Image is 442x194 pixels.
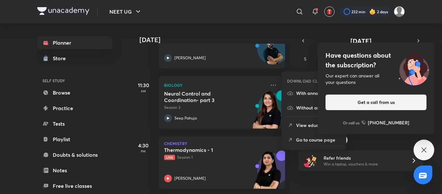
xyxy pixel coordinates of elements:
div: Our expert can answer all your questions [326,73,426,86]
h5: 11:30 [130,81,156,89]
p: AM [130,89,156,93]
h5: 4:30 [130,142,156,149]
p: Seep Pahuja [174,115,197,121]
img: avatar [326,9,332,15]
p: View educator [296,122,341,129]
a: Store [37,52,112,65]
a: Free live classes [37,179,112,192]
span: [DATE] [350,37,371,45]
h4: [DATE] [139,36,292,44]
img: streak [369,8,376,15]
p: [PERSON_NAME] [174,55,206,61]
img: Avatar [258,36,289,67]
img: Company Logo [37,7,89,15]
p: PM [130,149,156,153]
p: Biology [164,81,266,89]
a: Browse [37,86,112,99]
h6: DOWNLOAD CLASS PDF [287,78,335,84]
p: Session 3 [164,105,266,110]
p: [PERSON_NAME] [174,176,206,181]
p: Or call us [343,120,359,126]
p: Go to course page [296,136,341,143]
div: Store [53,54,70,62]
img: ttu_illustration_new.svg [393,51,434,86]
h6: [PHONE_NUMBER] [368,119,409,126]
span: Live [164,155,175,160]
p: Without annotation [296,104,341,111]
h6: Refer friends [324,154,403,161]
p: Win a laptop, vouchers & more [324,161,403,167]
button: avatar [324,6,335,17]
h6: SELF STUDY [37,75,112,86]
img: referral [304,154,317,167]
a: Tests [37,117,112,130]
a: Practice [37,102,112,115]
a: Doubts & solutions [37,148,112,161]
button: [DATE] [308,36,414,45]
h5: Thermodynamics - 1 [164,147,245,153]
p: With annotation [296,90,341,97]
a: Notes [37,164,112,177]
abbr: Sunday [304,56,306,62]
button: Get a call from us [326,95,426,110]
h5: Neural Control and Coordination- part 3 [164,90,245,103]
h4: Have questions about the subscription? [326,51,426,70]
p: Session 1 [164,154,266,160]
a: Playlist [37,133,112,146]
img: unacademy [249,90,285,135]
button: NEET UG [105,5,146,18]
img: Amisha Rani [394,6,405,17]
a: Planner [37,36,112,49]
a: [PHONE_NUMBER] [361,119,409,126]
a: Company Logo [37,7,89,17]
p: Chemistry [164,142,280,145]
